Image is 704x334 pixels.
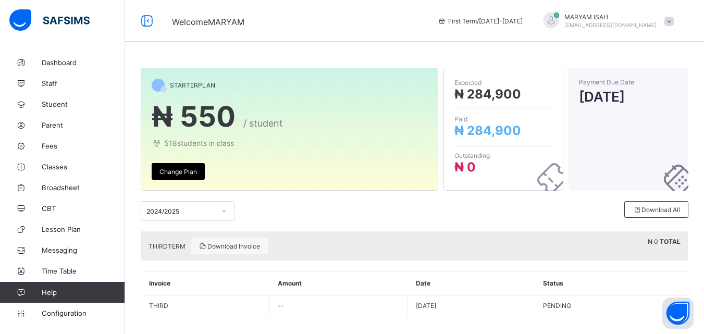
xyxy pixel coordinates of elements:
[42,100,125,108] span: Student
[535,271,688,295] th: Status
[579,78,678,86] span: Payment Due Date
[454,152,552,159] span: Outstanding
[149,242,186,250] span: THIRD TERM
[42,58,125,67] span: Dashboard
[42,183,125,192] span: Broadsheet
[454,123,521,138] span: ₦ 284,900
[454,115,552,123] span: Paid
[579,89,678,105] span: [DATE]
[454,159,476,175] span: ₦ 0
[270,295,408,316] td: --
[535,295,688,316] td: PENDING
[533,13,679,30] div: MARYAMISAH
[42,309,125,317] span: Configuration
[42,142,125,150] span: Fees
[564,13,657,21] span: MARYAM ISAH
[42,267,125,275] span: Time Table
[42,163,125,171] span: Classes
[438,17,523,25] span: session/term information
[408,295,535,316] td: [DATE]
[564,22,657,28] span: [EMAIL_ADDRESS][DOMAIN_NAME]
[660,238,681,245] b: TOTAL
[648,238,658,245] span: ₦ 0
[152,139,427,147] span: 518 students in class
[170,81,215,89] span: STARTER PLAN
[199,242,260,250] span: Download Invoice
[633,206,680,214] span: Download All
[243,118,283,129] span: / student
[408,271,535,295] th: Date
[152,100,236,133] span: ₦ 550
[454,86,521,102] span: ₦ 284,900
[662,298,694,329] button: Open asap
[270,271,408,295] th: Amount
[42,288,125,296] span: Help
[42,225,125,233] span: Lesson Plan
[42,121,125,129] span: Parent
[9,9,90,31] img: safsims
[172,17,244,27] span: Welcome MARYAM
[42,79,125,88] span: Staff
[141,271,270,295] th: Invoice
[159,168,197,176] span: Change Plan
[141,295,269,316] td: THIRD
[146,207,215,215] div: 2024/2025
[42,246,125,254] span: Messaging
[454,79,552,86] span: Expected
[42,204,125,213] span: CBT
